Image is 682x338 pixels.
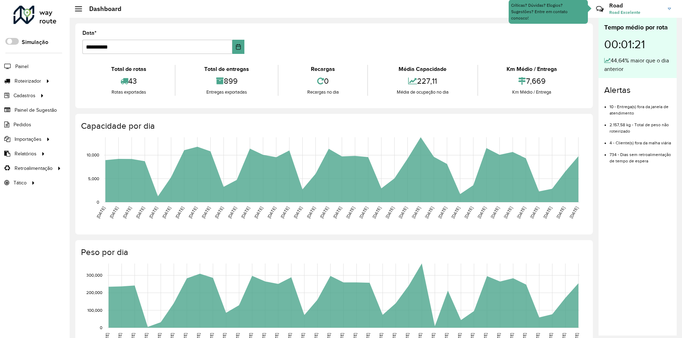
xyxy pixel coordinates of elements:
[411,206,421,219] text: [DATE]
[82,29,97,37] label: Data
[480,89,584,96] div: Km Médio / Entrega
[96,206,106,219] text: [DATE]
[109,206,119,219] text: [DATE]
[82,5,121,13] h2: Dashboard
[97,200,99,204] text: 0
[358,206,369,219] text: [DATE]
[177,89,276,96] div: Entregas exportadas
[15,63,28,70] span: Painel
[84,65,173,73] div: Total de rotas
[177,65,276,73] div: Total de entregas
[370,73,475,89] div: 227,11
[437,206,448,219] text: [DATE]
[490,206,500,219] text: [DATE]
[610,98,671,116] li: 10 - Entrega(s) fora da janela de atendimento
[293,206,303,219] text: [DATE]
[15,150,37,157] span: Relatórios
[610,146,671,164] li: 734 - Dias sem retroalimentação de tempo de espera
[306,206,316,219] text: [DATE]
[122,206,132,219] text: [DATE]
[201,206,211,219] text: [DATE]
[610,134,671,146] li: 4 - Cliente(s) fora da malha viária
[227,206,237,219] text: [DATE]
[15,106,57,114] span: Painel de Sugestão
[424,206,434,219] text: [DATE]
[22,38,48,46] label: Simulação
[15,165,53,172] span: Retroalimentação
[345,206,356,219] text: [DATE]
[319,206,329,219] text: [DATE]
[477,206,487,219] text: [DATE]
[88,176,99,181] text: 5,000
[135,206,145,219] text: [DATE]
[86,273,102,277] text: 300,000
[188,206,198,219] text: [DATE]
[516,206,526,219] text: [DATE]
[609,9,662,16] span: Road Excelente
[542,206,553,219] text: [DATE]
[604,23,671,32] div: Tempo médio por rota
[529,206,540,219] text: [DATE]
[372,206,382,219] text: [DATE]
[610,116,671,134] li: 2.157,58 kg - Total de peso não roteirizado
[609,2,662,9] h3: Road
[15,77,41,85] span: Roteirizador
[148,206,158,219] text: [DATE]
[100,325,102,330] text: 0
[604,56,671,73] div: 44,64% maior que o dia anterior
[280,206,290,219] text: [DATE]
[13,92,36,99] span: Cadastros
[253,206,264,219] text: [DATE]
[81,121,586,131] h4: Capacidade por dia
[174,206,185,219] text: [DATE]
[161,206,172,219] text: [DATE]
[464,206,474,219] text: [DATE]
[604,85,671,95] h4: Alertas
[87,308,102,312] text: 100,000
[450,206,461,219] text: [DATE]
[214,206,224,219] text: [DATE]
[503,206,513,219] text: [DATE]
[84,89,173,96] div: Rotas exportadas
[177,73,276,89] div: 899
[370,65,475,73] div: Média Capacidade
[280,65,366,73] div: Recargas
[86,290,102,295] text: 200,000
[332,206,342,219] text: [DATE]
[480,65,584,73] div: Km Médio / Entrega
[13,121,31,128] span: Pedidos
[280,73,366,89] div: 0
[370,89,475,96] div: Média de ocupação no dia
[280,89,366,96] div: Recargas no dia
[13,179,27,187] span: Tático
[480,73,584,89] div: 7,669
[84,73,173,89] div: 43
[232,40,245,54] button: Choose Date
[556,206,566,219] text: [DATE]
[87,153,99,157] text: 10,000
[15,135,42,143] span: Importações
[385,206,395,219] text: [DATE]
[240,206,250,219] text: [DATE]
[604,32,671,56] div: 00:01:21
[592,1,607,17] a: Contato Rápido
[266,206,277,219] text: [DATE]
[81,247,586,257] h4: Peso por dia
[398,206,408,219] text: [DATE]
[569,206,579,219] text: [DATE]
